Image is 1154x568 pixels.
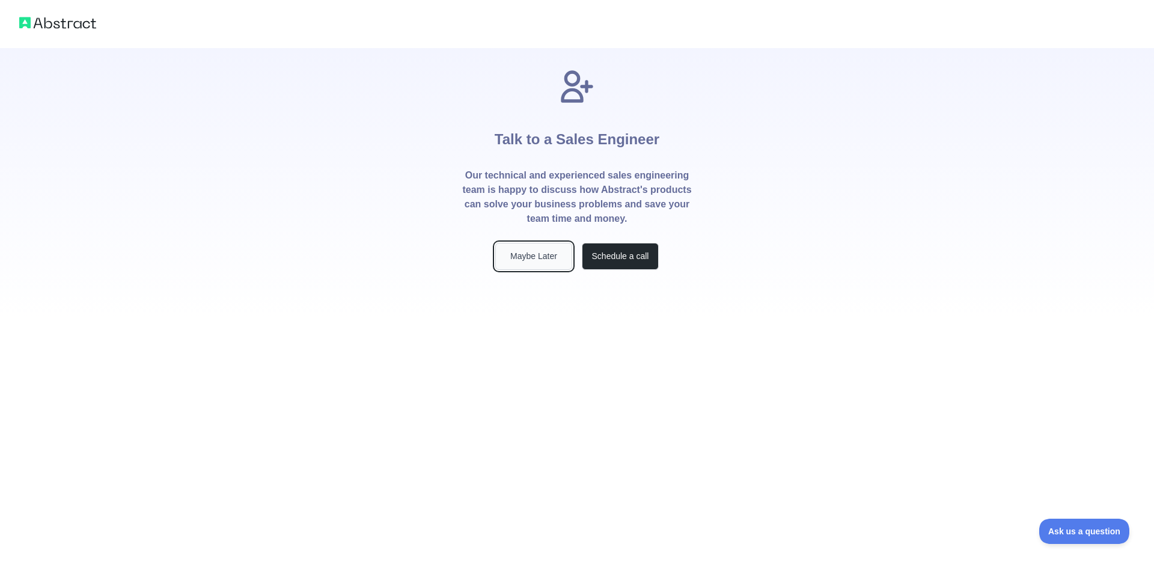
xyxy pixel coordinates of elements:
p: Our technical and experienced sales engineering team is happy to discuss how Abstract's products ... [462,168,692,226]
button: Maybe Later [495,243,572,270]
img: Abstract logo [19,14,96,31]
h1: Talk to a Sales Engineer [495,106,659,168]
iframe: Toggle Customer Support [1039,519,1130,544]
button: Schedule a call [582,243,659,270]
